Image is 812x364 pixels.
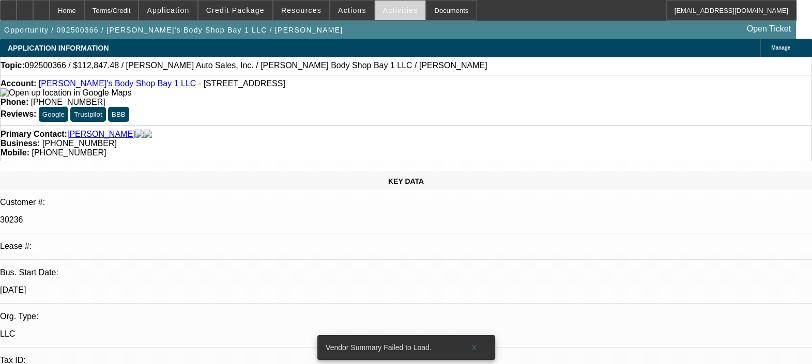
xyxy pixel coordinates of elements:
[25,61,487,70] span: 092500366 / $112,847.48 / [PERSON_NAME] Auto Sales, Inc. / [PERSON_NAME] Body Shop Bay 1 LLC / [P...
[1,139,40,148] strong: Business:
[135,130,144,139] img: facebook-icon.png
[317,335,458,360] div: Vendor Summary Failed to Load.
[108,107,129,122] button: BBB
[388,177,424,185] span: KEY DATA
[338,6,366,14] span: Actions
[1,79,36,88] strong: Account:
[39,79,196,88] a: [PERSON_NAME]'s Body Shop Bay 1 LLC
[198,1,272,20] button: Credit Package
[1,148,29,157] strong: Mobile:
[281,6,321,14] span: Resources
[383,6,418,14] span: Activities
[458,338,491,357] button: X
[31,98,105,106] span: [PHONE_NUMBER]
[39,107,68,122] button: Google
[198,79,285,88] span: - [STREET_ADDRESS]
[330,1,374,20] button: Actions
[139,1,197,20] button: Application
[42,139,117,148] span: [PHONE_NUMBER]
[1,61,25,70] strong: Topic:
[375,1,426,20] button: Activities
[4,26,343,34] span: Opportunity / 092500366 / [PERSON_NAME]'s Body Shop Bay 1 LLC / [PERSON_NAME]
[8,44,109,52] span: APPLICATION INFORMATION
[1,109,36,118] strong: Reviews:
[1,98,28,106] strong: Phone:
[206,6,265,14] span: Credit Package
[1,130,67,139] strong: Primary Contact:
[147,6,189,14] span: Application
[1,88,131,97] a: View Google Maps
[67,130,135,139] a: [PERSON_NAME]
[771,45,790,51] span: Manage
[32,148,106,157] span: [PHONE_NUMBER]
[144,130,152,139] img: linkedin-icon.png
[471,343,477,352] span: X
[1,88,131,98] img: Open up location in Google Maps
[273,1,329,20] button: Resources
[70,107,105,122] button: Trustpilot
[743,20,795,38] a: Open Ticket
